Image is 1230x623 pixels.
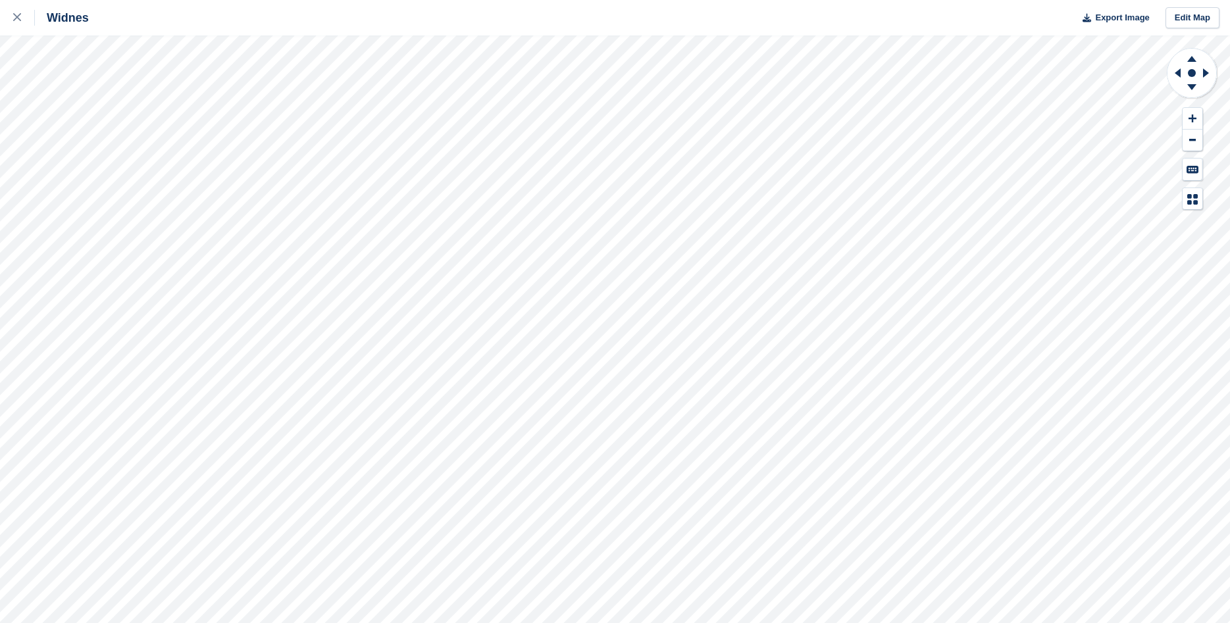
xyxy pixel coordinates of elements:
[1183,159,1202,180] button: Keyboard Shortcuts
[1183,188,1202,210] button: Map Legend
[1095,11,1149,24] span: Export Image
[1183,130,1202,151] button: Zoom Out
[1183,108,1202,130] button: Zoom In
[35,10,89,26] div: Widnes
[1075,7,1150,29] button: Export Image
[1166,7,1219,29] a: Edit Map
